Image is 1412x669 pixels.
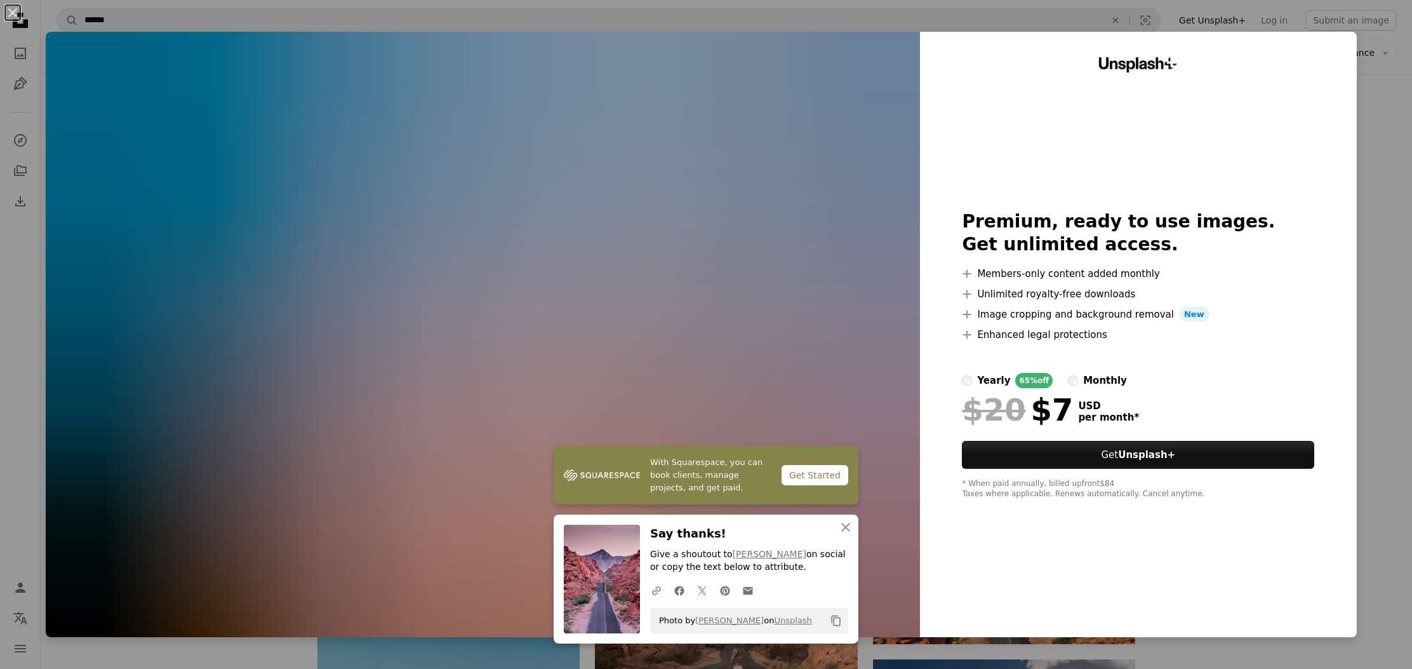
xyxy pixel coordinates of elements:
[962,441,1314,469] button: GetUnsplash+
[962,479,1314,499] div: * When paid annually, billed upfront $84 Taxes where applicable. Renews automatically. Cancel any...
[714,578,736,603] a: Share on Pinterest
[691,578,714,603] a: Share on Twitter
[977,373,1010,388] div: yearly
[782,465,848,485] div: Get Started
[668,578,691,603] a: Share on Facebook
[736,578,759,603] a: Share over email
[1083,373,1127,388] div: monthly
[1078,412,1139,423] span: per month *
[650,456,771,494] span: With Squarespace, you can book clients, manage projects, and get paid.
[1015,373,1053,388] div: 65% off
[733,549,806,559] a: [PERSON_NAME]
[962,327,1314,342] li: Enhanced legal protections
[650,548,848,574] p: Give a shoutout to on social or copy the text below to attribute.
[564,466,640,485] img: file-1747939142011-51e5cc87e3c9
[653,611,812,631] span: Photo by on
[962,266,1314,281] li: Members-only content added monthly
[1068,375,1078,386] input: monthly
[962,210,1314,256] h2: Premium, ready to use images. Get unlimited access.
[695,616,764,625] a: [PERSON_NAME]
[825,610,847,632] button: Copy to clipboard
[962,393,1073,426] div: $7
[962,287,1314,302] li: Unlimited royalty-free downloads
[1118,449,1175,461] strong: Unsplash+
[554,446,858,504] a: With Squarespace, you can book clients, manage projects, and get paid.Get Started
[1179,307,1209,322] span: New
[1078,400,1139,412] span: USD
[962,375,972,386] input: yearly65%off
[650,525,848,543] h3: Say thanks!
[962,393,1025,426] span: $20
[774,616,811,625] a: Unsplash
[962,307,1314,322] li: Image cropping and background removal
